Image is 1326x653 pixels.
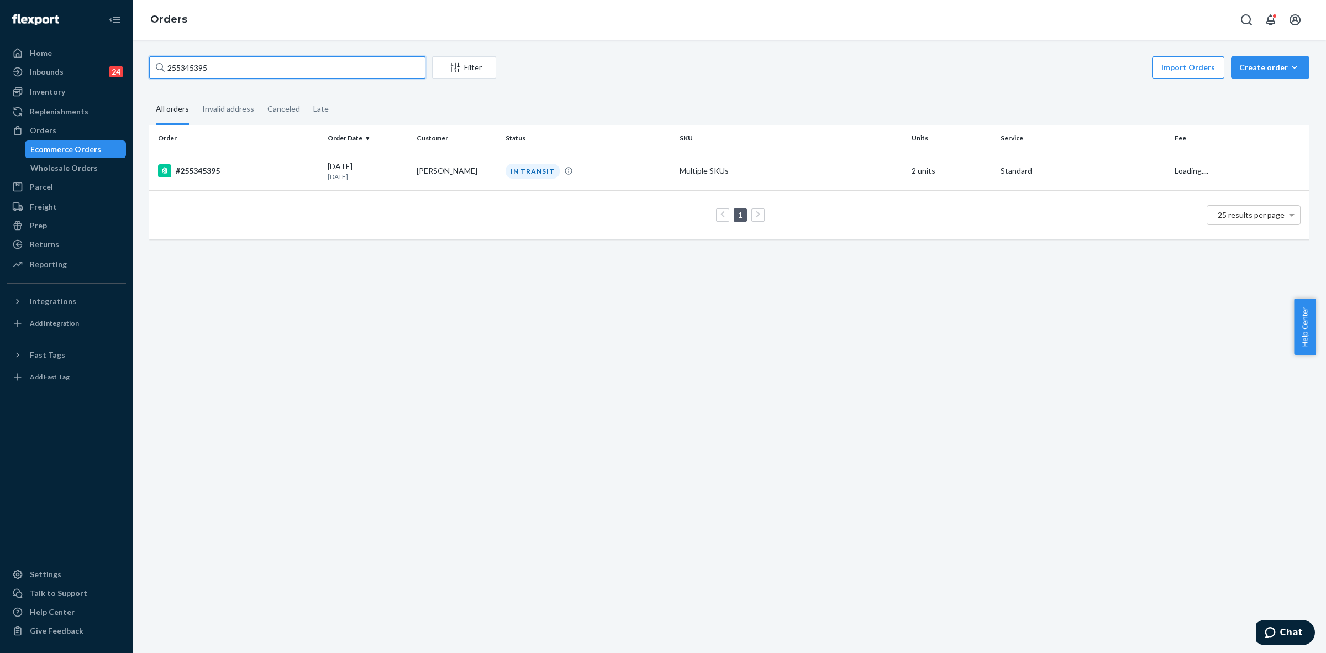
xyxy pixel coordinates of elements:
[30,48,52,59] div: Home
[328,161,408,181] div: [DATE]
[7,44,126,62] a: Home
[109,66,123,77] div: 24
[1001,165,1166,176] p: Standard
[328,172,408,181] p: [DATE]
[30,588,87,599] div: Talk to Support
[25,159,127,177] a: Wholesale Orders
[30,144,101,155] div: Ecommerce Orders
[30,86,65,97] div: Inventory
[7,315,126,332] a: Add Integration
[30,296,76,307] div: Integrations
[907,125,996,152] th: Units
[7,346,126,364] button: Fast Tags
[149,56,425,79] input: Search orders
[323,125,412,152] th: Order Date
[30,106,88,117] div: Replenishments
[7,217,126,234] a: Prep
[30,239,59,250] div: Returns
[1231,56,1309,79] button: Create order
[7,178,126,196] a: Parcel
[412,152,501,190] td: [PERSON_NAME]
[30,607,75,618] div: Help Center
[7,83,126,101] a: Inventory
[7,236,126,253] a: Returns
[1256,620,1315,647] iframe: Opens a widget where you can chat to one of our agents
[30,318,79,328] div: Add Integration
[1152,56,1224,79] button: Import Orders
[501,125,675,152] th: Status
[30,625,83,636] div: Give Feedback
[313,95,329,123] div: Late
[7,122,126,139] a: Orders
[1294,299,1316,355] button: Help Center
[156,95,189,125] div: All orders
[506,164,560,179] div: IN TRANSIT
[7,292,126,310] button: Integrations
[1260,9,1282,31] button: Open notifications
[30,372,70,382] div: Add Fast Tag
[30,125,56,136] div: Orders
[267,95,300,123] div: Canceled
[30,181,53,192] div: Parcel
[1170,152,1309,190] td: Loading....
[104,9,126,31] button: Close Navigation
[675,125,907,152] th: SKU
[12,14,59,25] img: Flexport logo
[7,566,126,583] a: Settings
[736,210,745,220] a: Page 1 is your current page
[202,95,254,123] div: Invalid address
[25,140,127,158] a: Ecommerce Orders
[30,349,65,361] div: Fast Tags
[433,62,496,73] div: Filter
[30,66,64,77] div: Inbounds
[7,368,126,386] a: Add Fast Tag
[996,125,1170,152] th: Service
[1284,9,1306,31] button: Open account menu
[30,259,67,270] div: Reporting
[1235,9,1257,31] button: Open Search Box
[7,622,126,640] button: Give Feedback
[417,133,497,143] div: Customer
[150,13,187,25] a: Orders
[30,163,98,174] div: Wholesale Orders
[1239,62,1301,73] div: Create order
[30,569,61,580] div: Settings
[7,63,126,81] a: Inbounds24
[30,220,47,231] div: Prep
[432,56,496,79] button: Filter
[30,201,57,212] div: Freight
[7,584,126,602] button: Talk to Support
[149,125,323,152] th: Order
[7,198,126,216] a: Freight
[7,103,126,121] a: Replenishments
[7,255,126,273] a: Reporting
[158,164,319,177] div: #255345395
[907,152,996,190] td: 2 units
[675,152,907,190] td: Multiple SKUs
[1170,125,1309,152] th: Fee
[141,4,196,36] ol: breadcrumbs
[7,603,126,621] a: Help Center
[1218,210,1285,220] span: 25 results per page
